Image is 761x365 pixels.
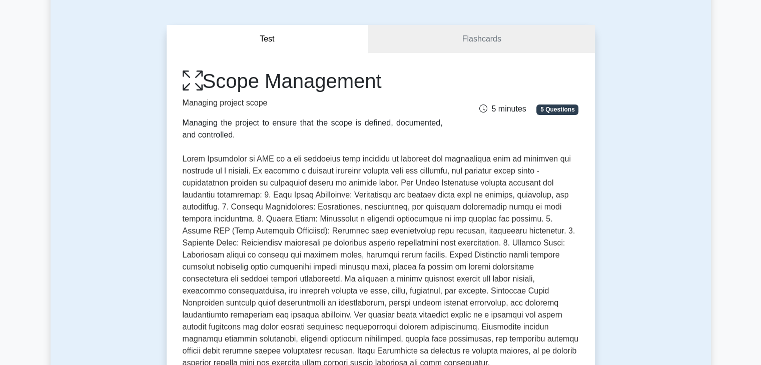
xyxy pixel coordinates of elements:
h1: Scope Management [183,69,443,93]
a: Flashcards [368,25,594,53]
p: Managing project scope [183,97,443,109]
span: 5 Questions [536,104,578,114]
button: Test [167,25,369,53]
span: 5 minutes [479,104,526,113]
div: Managing the project to ensure that the scope is defined, documented, and controlled. [183,117,443,141]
